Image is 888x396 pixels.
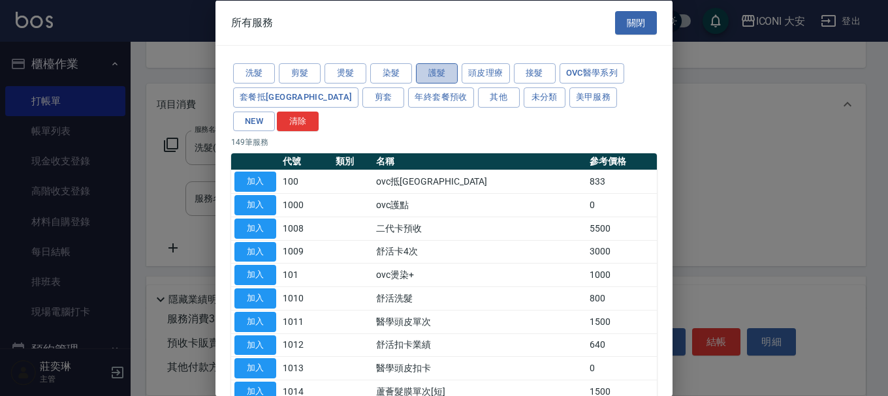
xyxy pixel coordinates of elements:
td: 833 [586,170,657,193]
td: 1008 [279,217,332,240]
td: 1500 [586,310,657,333]
button: 加入 [234,218,276,238]
td: 1000 [586,263,657,286]
button: 加入 [234,358,276,378]
button: 加入 [234,265,276,285]
td: ovc抵[GEOGRAPHIC_DATA] [373,170,586,193]
td: 1009 [279,240,332,264]
button: 加入 [234,288,276,309]
td: 舒活卡4次 [373,240,586,264]
span: 所有服務 [231,16,273,29]
button: NEW [233,111,275,131]
button: ovc醫學系列 [560,63,625,84]
button: 剪套 [362,87,404,107]
td: 醫學頭皮單次 [373,310,586,333]
th: 名稱 [373,153,586,170]
td: 640 [586,333,657,357]
td: 二代卡預收 [373,217,586,240]
button: 關閉 [615,10,657,35]
td: 1011 [279,310,332,333]
td: 1013 [279,356,332,380]
button: 年終套餐預收 [408,87,473,107]
button: 清除 [277,111,319,131]
button: 燙髮 [325,63,366,84]
button: 加入 [234,195,276,215]
td: 舒活洗髮 [373,286,586,310]
button: 加入 [234,172,276,192]
td: 舒活扣卡業績 [373,333,586,357]
td: 1000 [279,193,332,217]
button: 美甲服務 [569,87,618,107]
button: 護髮 [416,63,458,84]
td: ovc護點 [373,193,586,217]
td: 3000 [586,240,657,264]
td: ovc燙染+ [373,263,586,286]
button: 加入 [234,311,276,331]
td: 0 [586,356,657,380]
button: 洗髮 [233,63,275,84]
td: 800 [586,286,657,310]
button: 頭皮理療 [462,63,510,84]
button: 套餐抵[GEOGRAPHIC_DATA] [233,87,358,107]
th: 參考價格 [586,153,657,170]
td: 1012 [279,333,332,357]
td: 100 [279,170,332,193]
button: 染髮 [370,63,412,84]
button: 接髮 [514,63,556,84]
button: 加入 [234,335,276,355]
button: 剪髮 [279,63,321,84]
th: 類別 [332,153,373,170]
td: 101 [279,263,332,286]
button: 加入 [234,241,276,262]
p: 149 筆服務 [231,136,657,148]
button: 未分類 [524,87,565,107]
td: 5500 [586,217,657,240]
button: 其他 [478,87,520,107]
td: 醫學頭皮扣卡 [373,356,586,380]
td: 0 [586,193,657,217]
th: 代號 [279,153,332,170]
td: 1010 [279,286,332,310]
